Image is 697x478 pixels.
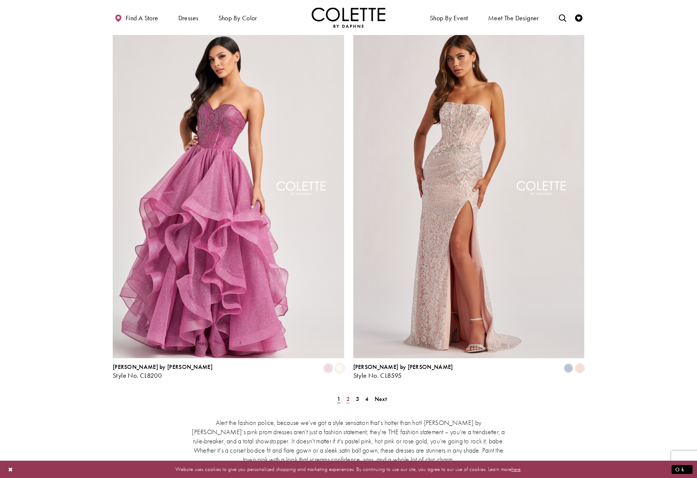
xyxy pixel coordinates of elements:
a: Page 2 [344,394,352,404]
a: Find a store [113,7,160,28]
span: 4 [365,395,368,403]
span: Shop By Event [428,7,470,28]
div: Colette by Daphne Style No. CL8595 [353,364,453,379]
span: Style No. CL8595 [353,371,402,380]
span: Current Page [335,394,343,404]
img: Colette by Daphne [312,7,385,28]
div: Colette by Daphne Style No. CL8200 [113,364,213,379]
span: [PERSON_NAME] by [PERSON_NAME] [353,363,453,371]
i: Diamond White [335,364,344,373]
i: Pink Lily [324,364,333,373]
button: Close Dialog [4,463,17,476]
span: Shop by color [218,14,257,22]
a: Visit Colette by Daphne Style No. CL8200 Page [113,22,344,358]
p: Alert the fashion police, because we’ve got a style sensation that’s hotter than hot! [PERSON_NAM... [192,418,505,464]
a: Next Page [372,394,389,404]
a: Check Wishlist [573,7,584,28]
span: Next [375,395,387,403]
span: 3 [356,395,359,403]
span: Style No. CL8200 [113,371,162,380]
span: 2 [346,395,350,403]
span: Find a store [126,14,158,22]
a: Meet the designer [486,7,541,28]
a: Visit Colette by Daphne Style No. CL8595 Page [353,22,585,358]
span: Shop by color [217,7,259,28]
span: Dresses [176,7,200,28]
a: Page 4 [363,394,371,404]
a: here [511,465,521,473]
i: Blush [575,364,584,373]
button: Submit Dialog [672,465,693,474]
span: Shop By Event [430,14,468,22]
a: Page 3 [354,394,361,404]
a: Toggle search [557,7,568,28]
span: Dresses [178,14,199,22]
i: Ice Blue [564,364,573,373]
span: 1 [337,395,340,403]
p: Website uses cookies to give you personalized shopping and marketing experiences. By continuing t... [53,464,644,474]
a: Visit Home Page [312,7,385,28]
span: Meet the designer [488,14,539,22]
span: [PERSON_NAME] by [PERSON_NAME] [113,363,213,371]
